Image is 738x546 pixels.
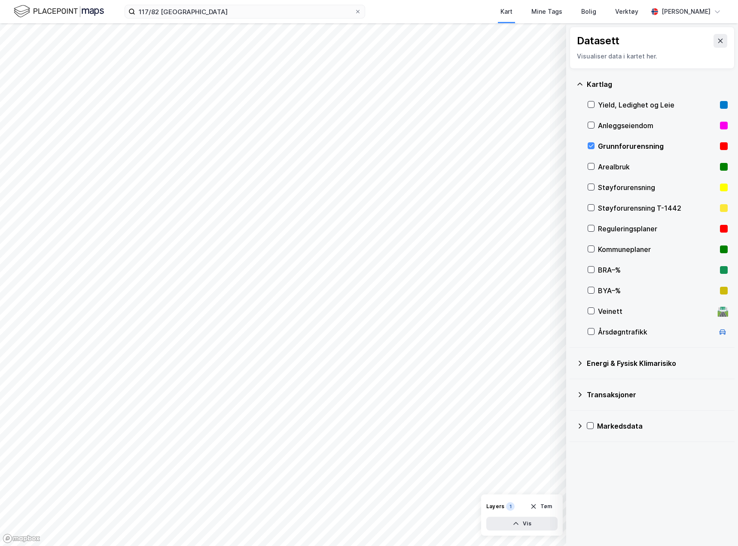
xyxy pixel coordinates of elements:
div: Visualiser data i kartet her. [577,51,727,61]
div: Transaksjoner [587,390,728,400]
div: Datasett [577,34,619,48]
div: Kommuneplaner [598,244,717,255]
button: Vis [486,517,558,531]
div: Grunnforurensning [598,141,717,151]
div: Kontrollprogram for chat [695,505,738,546]
div: Anleggseiendom [598,120,717,131]
img: logo.f888ab2527a4732fd821a326f86c7f29.svg [14,4,104,19]
div: Kart [500,6,512,17]
div: Reguleringsplaner [598,224,717,234]
button: Tøm [525,500,558,513]
div: Verktøy [615,6,638,17]
div: BRA–% [598,265,717,275]
input: Søk på adresse, matrikkel, gårdeiere, leietakere eller personer [135,5,354,18]
div: Markedsdata [597,421,728,431]
div: 🛣️ [717,306,729,317]
div: Layers [486,503,504,510]
div: Bolig [581,6,596,17]
div: 1 [506,502,515,511]
div: Støyforurensning T-1442 [598,203,717,213]
div: Veinett [598,306,714,316]
div: BYA–% [598,285,717,296]
iframe: Chat Widget [695,505,738,546]
div: Yield, Ledighet og Leie [598,100,717,110]
div: Mine Tags [531,6,562,17]
div: Energi & Fysisk Klimarisiko [587,358,728,368]
a: Mapbox homepage [3,534,40,543]
div: Arealbruk [598,162,717,172]
div: [PERSON_NAME] [662,6,711,17]
div: Kartlag [587,79,728,89]
div: Støyforurensning [598,182,717,193]
div: Årsdøgntrafikk [598,327,714,337]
